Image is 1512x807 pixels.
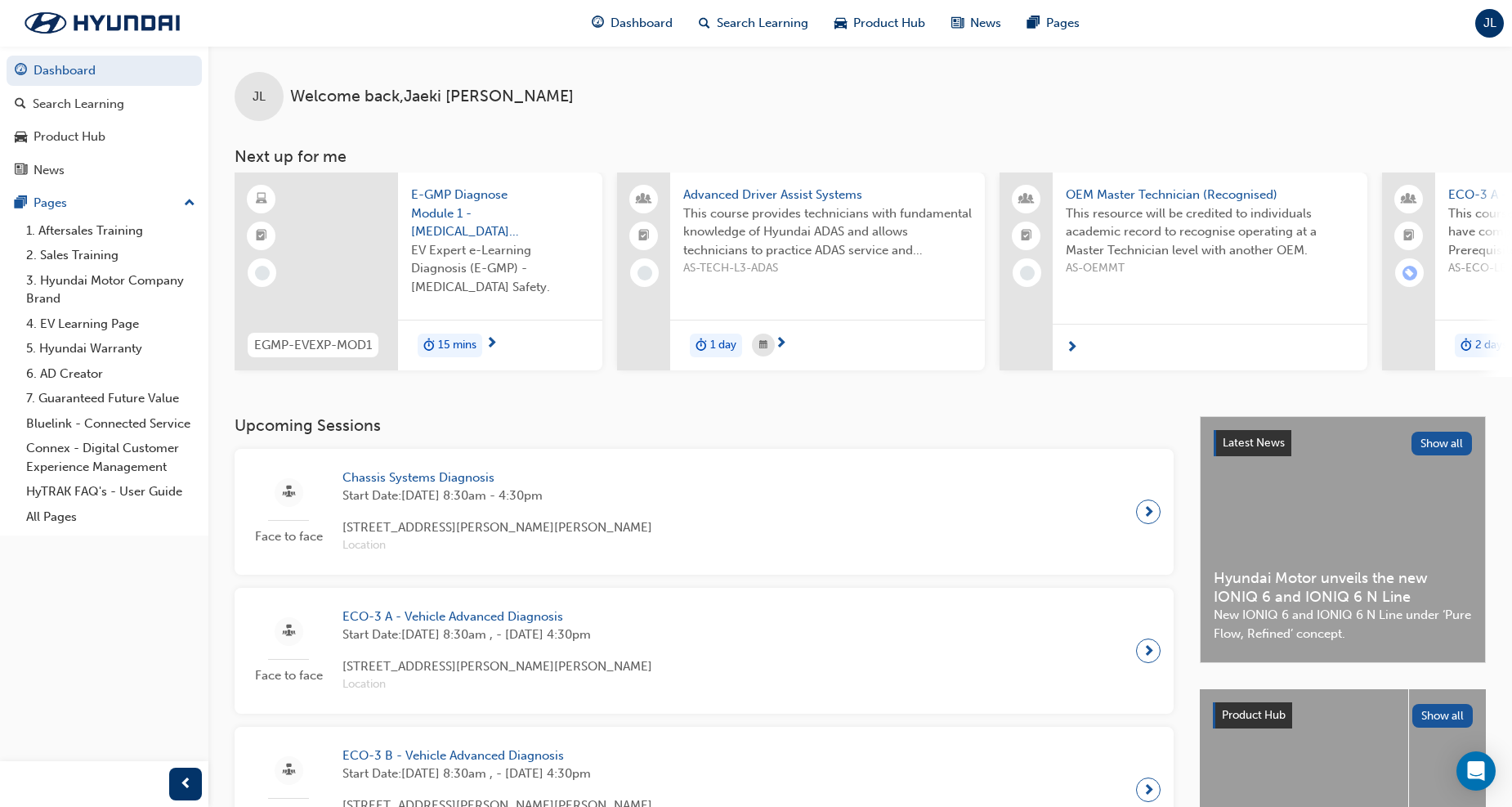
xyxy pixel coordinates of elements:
[592,13,604,34] span: guage-icon
[20,504,202,530] a: All Pages
[1027,13,1040,34] span: pages-icon
[1403,189,1415,210] span: people-icon
[438,336,476,355] span: 15 mins
[617,173,985,370] a: Advanced Driver Assist SystemsThis course provides technicians with fundamental knowledge of Hyun...
[1214,569,1472,606] span: Hyundai Motor unveils the new IONIQ 6 and IONIQ 6 N Line
[33,95,124,114] div: Search Learning
[248,666,329,685] span: Face to face
[15,164,27,178] span: news-icon
[248,601,1161,701] a: Face to faceECO-3 A - Vehicle Advanced DiagnosisStart Date:[DATE] 8:30am , - [DATE] 4:30pm[STREET...
[717,14,808,33] span: Search Learning
[283,482,295,503] span: sessionType_FACE_TO_FACE-icon
[7,188,202,218] button: Pages
[411,186,589,241] span: E-GMP Diagnose Module 1 - [MEDICAL_DATA] Safety
[15,64,27,78] span: guage-icon
[1412,704,1474,728] button: Show all
[683,259,972,278] span: AS-TECH-L3-ADAS
[15,97,26,112] span: search-icon
[485,337,498,352] span: next-icon
[683,204,972,260] span: This course provides technicians with fundamental knowledge of Hyundai ADAS and allows technician...
[8,6,196,40] img: Trak
[1066,259,1354,278] span: AS-OEMMT
[342,625,652,644] span: Start Date: [DATE] 8:30am , - [DATE] 4:30pm
[775,337,787,352] span: next-icon
[938,7,1014,40] a: news-iconNews
[283,621,295,642] span: sessionType_FACE_TO_FACE-icon
[1456,751,1496,791] div: Open Intercom Messenger
[254,336,372,355] span: EGMP-EVEXP-MOD1
[1213,702,1473,729] a: Product HubShow all
[1483,14,1496,33] span: JL
[180,774,192,795] span: prev-icon
[1020,266,1035,280] span: learningRecordVerb_NONE-icon
[611,14,673,33] span: Dashboard
[248,527,329,546] span: Face to face
[342,746,652,765] span: ECO-3 B - Vehicle Advanced Diagnosis
[1222,708,1286,722] span: Product Hub
[1021,226,1032,247] span: booktick-icon
[235,173,602,370] a: EGMP-EVEXP-MOD1E-GMP Diagnose Module 1 - [MEDICAL_DATA] SafetyEV Expert e-Learning Diagnosis (E-G...
[184,193,195,214] span: up-icon
[411,241,589,297] span: EV Expert e-Learning Diagnosis (E-GMP) - [MEDICAL_DATA] Safety.
[1214,606,1472,643] span: New IONIQ 6 and IONIQ 6 N Line under ‘Pure Flow, Refined’ concept.
[1014,7,1093,40] a: pages-iconPages
[1411,432,1473,455] button: Show all
[951,13,964,34] span: news-icon
[255,266,270,280] span: learningRecordVerb_NONE-icon
[20,386,202,411] a: 7. Guaranteed Future Value
[7,89,202,119] a: Search Learning
[1402,266,1417,280] span: learningRecordVerb_ENROLL-icon
[1475,9,1504,38] button: JL
[256,226,267,247] span: booktick-icon
[342,764,652,783] span: Start Date: [DATE] 8:30am , - [DATE] 4:30pm
[699,13,710,34] span: search-icon
[342,675,652,694] span: Location
[34,161,65,180] div: News
[7,52,202,188] button: DashboardSearch LearningProduct HubNews
[7,155,202,186] a: News
[20,336,202,361] a: 5. Hyundai Warranty
[342,469,652,487] span: Chassis Systems Diagnosis
[1143,500,1155,523] span: next-icon
[853,14,925,33] span: Product Hub
[208,147,1512,166] h3: Next up for me
[696,335,707,356] span: duration-icon
[15,196,27,211] span: pages-icon
[834,13,847,34] span: car-icon
[1214,430,1472,456] a: Latest NewsShow all
[248,462,1161,562] a: Face to faceChassis Systems DiagnosisStart Date:[DATE] 8:30am - 4:30pm[STREET_ADDRESS][PERSON_NAM...
[20,268,202,312] a: 3. Hyundai Motor Company Brand
[1200,416,1486,663] a: Latest NewsShow allHyundai Motor unveils the new IONIQ 6 and IONIQ 6 N LineNew IONIQ 6 and IONIQ ...
[342,657,652,676] span: [STREET_ADDRESS][PERSON_NAME][PERSON_NAME]
[1461,335,1472,356] span: duration-icon
[1143,639,1155,662] span: next-icon
[1046,14,1080,33] span: Pages
[1066,186,1354,204] span: OEM Master Technician (Recognised)
[1021,189,1032,210] span: people-icon
[15,130,27,145] span: car-icon
[342,536,652,555] span: Location
[20,312,202,337] a: 4. EV Learning Page
[1223,436,1285,450] span: Latest News
[579,7,686,40] a: guage-iconDashboard
[34,128,105,146] div: Product Hub
[290,87,574,106] span: Welcome back , Jaeki [PERSON_NAME]
[342,607,652,626] span: ECO-3 A - Vehicle Advanced Diagnosis
[20,218,202,244] a: 1. Aftersales Training
[235,416,1174,435] h3: Upcoming Sessions
[256,189,267,210] span: learningResourceType_ELEARNING-icon
[1403,226,1415,247] span: booktick-icon
[1066,341,1078,356] span: next-icon
[1066,204,1354,260] span: This resource will be credited to individuals academic record to recognise operating at a Master ...
[710,336,736,355] span: 1 day
[686,7,821,40] a: search-iconSearch Learning
[7,122,202,152] a: Product Hub
[821,7,938,40] a: car-iconProduct Hub
[638,226,650,247] span: booktick-icon
[759,335,767,356] span: calendar-icon
[342,518,652,537] span: [STREET_ADDRESS][PERSON_NAME][PERSON_NAME]
[20,243,202,268] a: 2. Sales Training
[637,266,652,280] span: learningRecordVerb_NONE-icon
[20,479,202,504] a: HyTRAK FAQ's - User Guide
